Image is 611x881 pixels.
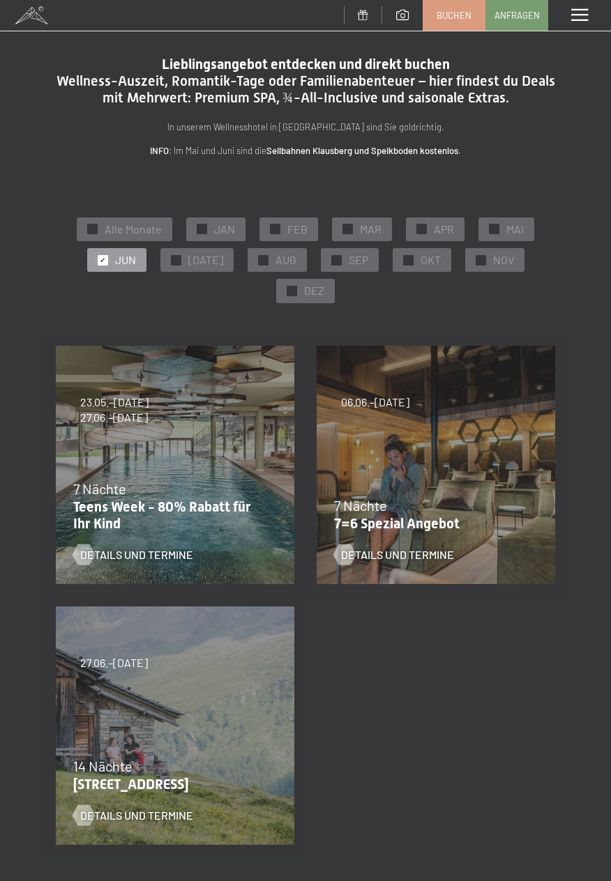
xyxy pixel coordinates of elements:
[199,224,205,234] span: ✓
[115,252,136,268] span: JUN
[421,252,441,268] span: OKT
[486,1,548,30] a: Anfragen
[273,224,278,234] span: ✓
[341,394,409,410] span: 06.06.–[DATE]
[349,252,368,268] span: SEP
[289,286,295,296] span: ✓
[334,515,531,532] p: 7=6 Spezial Angebot
[493,252,514,268] span: NOV
[80,410,149,425] span: 27.06.–[DATE]
[492,224,497,234] span: ✓
[80,547,193,562] span: Details und Termine
[334,497,387,514] span: 7 Nächte
[495,9,540,22] span: Anfragen
[73,480,126,497] span: 7 Nächte
[173,255,179,265] span: ✓
[100,255,105,265] span: ✓
[150,145,169,156] strong: INFO
[419,224,425,234] span: ✓
[434,222,454,237] span: APR
[341,547,454,562] span: Details und Termine
[73,808,193,823] a: Details und Termine
[188,252,223,268] span: [DATE]
[73,758,133,774] span: 14 Nächte
[56,144,555,158] p: : Im Mai und Juni sind die .
[80,394,149,410] span: 23.05.–[DATE]
[73,776,270,792] p: [STREET_ADDRESS]
[506,222,524,237] span: MAI
[73,547,193,562] a: Details und Termine
[405,255,411,265] span: ✓
[360,222,382,237] span: MAR
[90,224,96,234] span: ✓
[334,547,454,562] a: Details und Termine
[304,283,324,298] span: DEZ
[478,255,483,265] span: ✓
[80,655,148,671] span: 27.06.–[DATE]
[345,224,351,234] span: ✓
[333,255,339,265] span: ✓
[105,222,162,237] span: Alle Monate
[56,72,555,106] span: Wellness-Auszeit, Romantik-Tage oder Familienabenteuer – hier findest du Deals mit Mehrwert: Prem...
[266,145,458,156] strong: Seilbahnen Klausberg und Speikboden kostenlos
[73,498,270,532] p: Teens Week - 80% Rabatt für Ihr Kind
[287,222,308,237] span: FEB
[214,222,235,237] span: JAN
[162,56,450,72] span: Lieblingsangebot entdecken und direkt buchen
[423,1,485,30] a: Buchen
[276,252,296,268] span: AUG
[56,120,555,135] p: In unserem Wellnesshotel in [GEOGRAPHIC_DATA] sind Sie goldrichtig.
[80,808,193,823] span: Details und Termine
[260,255,266,265] span: ✓
[437,9,472,22] span: Buchen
